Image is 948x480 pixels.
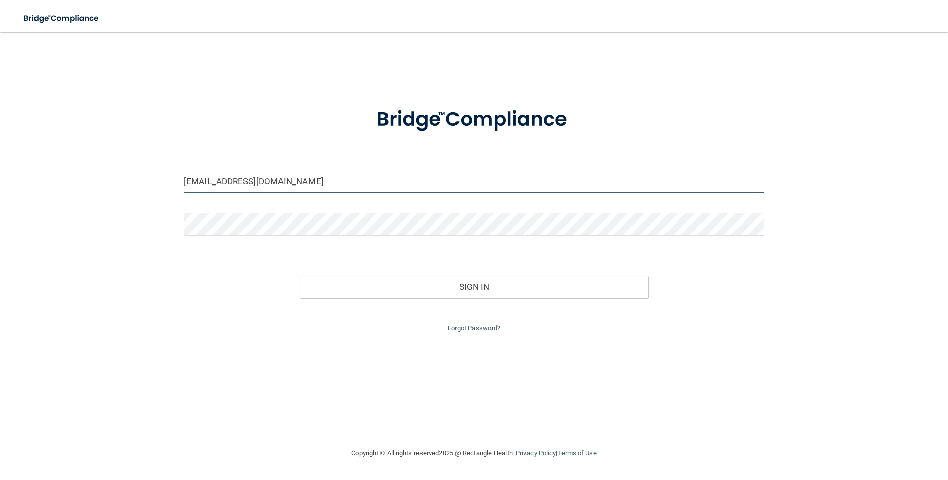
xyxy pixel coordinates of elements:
[773,408,936,449] iframe: Drift Widget Chat Controller
[15,8,109,29] img: bridge_compliance_login_screen.278c3ca4.svg
[557,449,596,457] a: Terms of Use
[448,324,501,332] a: Forgot Password?
[184,170,764,193] input: Email
[356,93,592,146] img: bridge_compliance_login_screen.278c3ca4.svg
[516,449,556,457] a: Privacy Policy
[289,437,659,469] div: Copyright © All rights reserved 2025 @ Rectangle Health | |
[300,276,648,298] button: Sign In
